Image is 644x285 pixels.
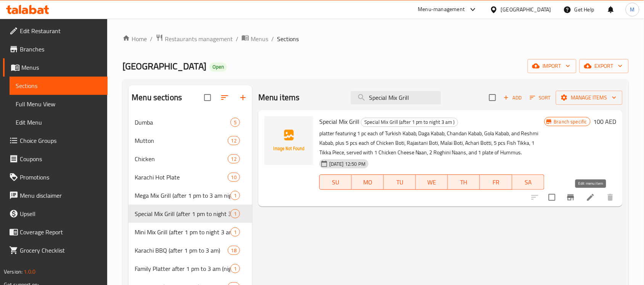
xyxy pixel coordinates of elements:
span: Sections [277,34,299,43]
span: 10 [228,174,240,181]
span: Coupons [20,154,101,163]
span: Coverage Report [20,227,101,237]
a: Home [122,34,147,43]
div: [GEOGRAPHIC_DATA] [501,5,551,14]
button: export [580,59,629,73]
span: Select all sections [200,90,216,106]
a: Menus [3,58,108,77]
a: Choice Groups [3,131,108,150]
div: Family Platter after 1 pm to 3 am (night)1 [129,259,252,278]
a: Menu disclaimer [3,186,108,205]
span: Special Mix Grill [319,116,359,127]
li: / [236,34,238,43]
div: Karachi BBQ (after 1 pm to 3 am)18 [129,241,252,259]
span: Select to update [544,189,560,205]
div: Menu-management [418,5,465,14]
span: [GEOGRAPHIC_DATA] [122,58,206,75]
span: 5 [231,119,240,126]
button: delete [601,188,620,207]
span: Grocery Checklist [20,246,101,255]
span: import [534,61,570,71]
span: Mega Mix Grill (after 1 pm to 3 am night) [135,191,230,200]
span: Manage items [562,93,617,102]
a: Promotions [3,168,108,186]
span: Add [502,93,523,102]
button: MO [352,175,384,190]
h6: 100 AED [594,116,617,127]
span: Sort [530,93,551,102]
span: 1 [231,192,240,199]
div: Karachi Hot Plate10 [129,168,252,186]
input: search [351,91,441,104]
span: Sections [16,81,101,90]
div: items [228,136,240,145]
span: M [630,5,635,14]
span: export [586,61,623,71]
span: Menus [21,63,101,72]
a: Coverage Report [3,223,108,241]
span: Karachi Hot Plate [135,173,227,182]
span: Branch specific [551,118,590,125]
div: items [230,227,240,237]
div: Mutton12 [129,131,252,150]
span: SA [515,177,541,188]
a: Edit Restaurant [3,22,108,40]
span: Dumba [135,118,230,127]
li: / [150,34,153,43]
span: Sort sections [216,88,234,107]
div: items [230,118,240,127]
span: Choice Groups [20,136,101,145]
span: 1 [231,265,240,272]
span: FR [483,177,509,188]
span: Special Mix Grill (after 1 pm to night 3 am ) [361,118,458,126]
a: Upsell [3,205,108,223]
a: Branches [3,40,108,58]
span: Open [209,64,227,70]
li: / [271,34,274,43]
div: Mega Mix Grill (after 1 pm to 3 am night)1 [129,186,252,205]
button: import [528,59,576,73]
span: 12 [228,137,240,144]
button: TH [448,175,480,190]
span: MO [355,177,381,188]
span: 1 [231,210,240,218]
a: Grocery Checklist [3,241,108,259]
span: Add item [501,92,525,104]
div: items [230,191,240,200]
button: Manage items [556,91,623,105]
span: Sort items [525,92,556,104]
div: items [228,173,240,182]
span: Chicken [135,154,227,163]
span: 1.0.0 [24,267,35,277]
span: Menu disclaimer [20,191,101,200]
div: items [230,264,240,273]
a: Sections [10,77,108,95]
div: items [228,246,240,255]
span: 12 [228,155,240,163]
span: Mutton [135,136,227,145]
button: TU [384,175,416,190]
span: Full Menu View [16,99,101,109]
button: Add [501,92,525,104]
span: Menus [251,34,268,43]
span: Select section [485,90,501,106]
div: Chicken12 [129,150,252,168]
div: Open [209,62,227,72]
span: Mini Mix Grill (after 1 pm to night 3 am) [135,227,230,237]
span: Karachi BBQ (after 1 pm to 3 am) [135,246,227,255]
a: Coupons [3,150,108,168]
h2: Menu items [258,92,300,103]
img: Special Mix Grill [264,116,313,165]
button: FR [480,175,512,190]
span: Edit Menu [16,118,101,127]
h2: Menu sections [132,92,182,103]
span: 18 [228,247,240,254]
span: Special Mix Grill (after 1 pm to night 3 am ) [135,209,230,218]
